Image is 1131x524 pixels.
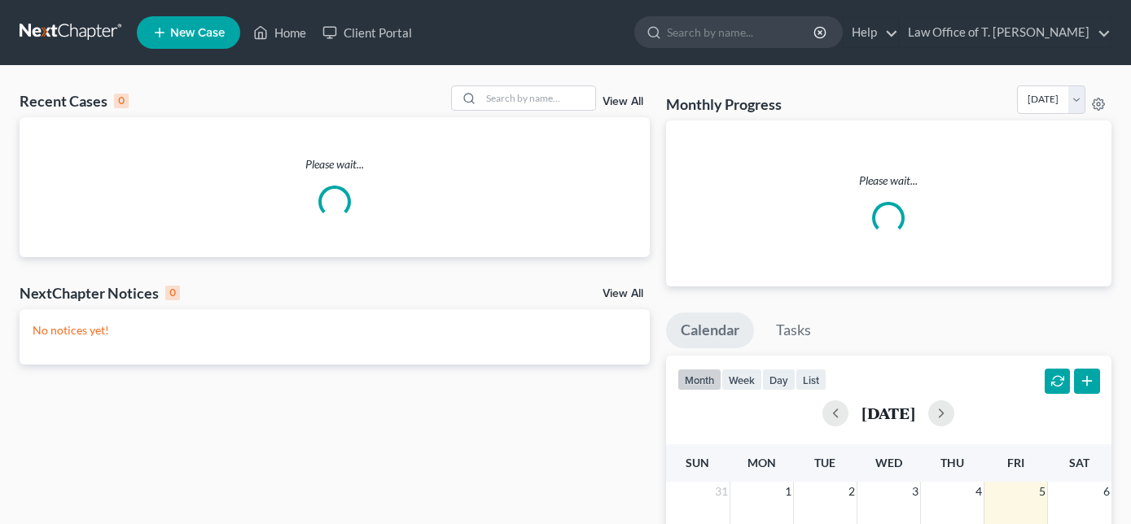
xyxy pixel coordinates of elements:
span: 6 [1102,482,1111,501]
div: NextChapter Notices [20,283,180,303]
p: Please wait... [20,156,650,172]
span: 1 [783,482,793,501]
span: 2 [847,482,857,501]
p: No notices yet! [33,322,637,338]
span: 4 [974,482,984,501]
button: month [677,369,721,391]
span: Thu [940,456,964,469]
span: Sat [1069,456,1089,469]
span: Mon [747,456,776,469]
button: list [796,369,826,391]
a: Help [844,18,898,47]
span: 31 [713,482,730,501]
h2: [DATE] [861,404,915,421]
div: 0 [165,286,180,300]
h3: Monthly Progress [666,94,782,114]
span: Tue [814,456,835,469]
a: Home [245,18,314,47]
span: Sun [686,456,709,469]
a: Client Portal [314,18,420,47]
button: week [721,369,762,391]
p: Please wait... [679,172,1098,189]
button: day [762,369,796,391]
span: Wed [875,456,902,469]
a: Law Office of T. [PERSON_NAME] [900,18,1111,47]
input: Search by name... [667,17,816,47]
a: Tasks [761,312,826,348]
a: View All [603,288,643,299]
span: 3 [910,482,920,501]
div: 0 [114,94,129,108]
span: Fri [1007,456,1024,469]
span: 5 [1037,482,1047,501]
input: Search by name... [481,86,595,110]
a: View All [603,96,643,107]
div: Recent Cases [20,91,129,111]
span: New Case [170,27,225,39]
a: Calendar [666,312,754,348]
